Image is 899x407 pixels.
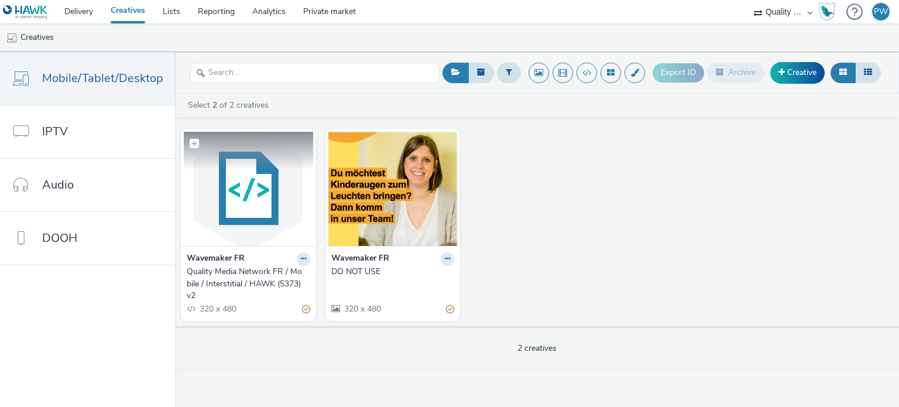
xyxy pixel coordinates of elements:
[328,132,458,246] img: DO NOT USE visual
[42,176,74,193] span: Audio
[446,303,454,315] div: Partially valid
[6,32,18,44] img: mobile
[770,62,825,83] a: Creative
[831,63,856,83] button: Grid
[874,3,888,20] div: PW
[187,100,273,111] a: Select of 2 creatives
[42,70,163,87] span: Mobile/Tablet/Desktop
[42,123,68,140] span: IPTV
[343,303,381,314] span: 320 x 480
[818,2,840,21] a: Hawk Academy
[517,343,557,354] span: 2 creatives
[187,252,245,266] strong: Wavemaker FR
[184,132,313,246] img: Quality Media Network FR / Mobile / Interstitial / HAWK (5373) v2 visual
[818,2,836,21] img: Hawk Academy
[331,252,389,266] strong: Wavemaker FR
[42,230,77,247] span: DOOH
[190,63,440,83] input: Search...
[187,266,310,302] a: Quality Media Network FR / Mobile / Interstitial / HAWK (5373) v2
[198,303,236,314] span: 320 x 480
[653,63,704,82] button: Export ID
[707,63,764,83] button: Archive
[187,266,306,302] div: Quality Media Network FR / Mobile / Interstitial / HAWK (5373) v2
[331,266,450,278] div: DO NOT USE
[302,303,310,315] div: Partially valid
[212,100,217,111] strong: 2
[3,5,48,19] img: undefined Logo
[855,63,881,83] button: Table
[331,266,455,278] a: DO NOT USE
